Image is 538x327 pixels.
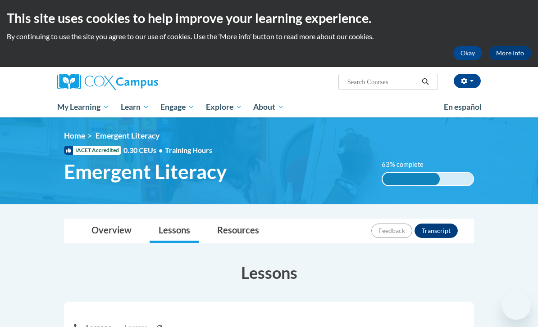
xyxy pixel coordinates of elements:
[155,97,200,117] a: Engage
[50,97,488,117] div: Main menu
[7,9,531,27] h2: This site uses cookies to help improve your learning experience.
[150,219,199,243] a: Lessons
[453,46,482,60] button: Okay
[253,102,284,112] span: About
[64,261,474,284] h3: Lessons
[208,219,268,243] a: Resources
[371,224,412,238] button: Feedback
[57,74,189,90] a: Cox Campus
[51,97,115,117] a: My Learning
[160,102,194,112] span: Engage
[57,74,158,90] img: Cox Campus
[200,97,248,117] a: Explore
[64,146,121,155] span: IACET Accredited
[347,76,419,87] input: Search Courses
[382,160,433,170] label: 63% complete
[444,102,482,112] span: En español
[502,291,531,320] iframe: Button to launch messaging window
[7,31,531,41] p: By continuing to use the site you agree to our use of cookies. Use the ‘More info’ button to read...
[419,76,432,87] button: Search
[64,160,227,184] span: Emergent Literacy
[438,98,488,116] a: En español
[248,97,290,117] a: About
[123,145,165,155] span: 0.30 CEUs
[415,224,458,238] button: Transcript
[57,102,109,112] span: My Learning
[115,97,155,117] a: Learn
[82,219,141,243] a: Overview
[383,173,440,185] div: 63% complete
[64,131,85,140] a: Home
[454,74,481,88] button: Account Settings
[206,102,242,112] span: Explore
[165,146,212,154] span: Training Hours
[489,46,531,60] a: More Info
[159,146,163,154] span: •
[96,131,160,140] span: Emergent Literacy
[121,102,149,112] span: Learn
